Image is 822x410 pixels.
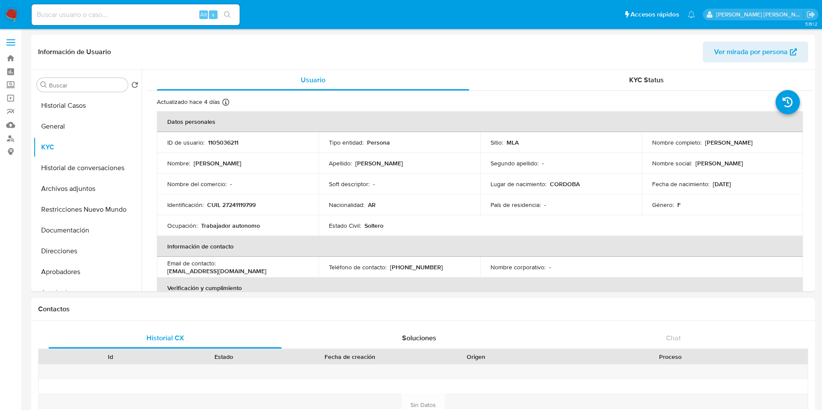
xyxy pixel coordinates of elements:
p: Segundo apellido : [491,159,539,167]
p: ID de usuario : [167,139,205,146]
input: Buscar [49,81,124,89]
p: Trabajador autonomo [201,222,260,229]
button: Historial Casos [33,95,142,116]
span: KYC Status [629,75,664,85]
span: Ver mirada por persona [714,42,788,62]
h1: Información de Usuario [38,48,111,56]
p: - [549,263,551,271]
button: Aprobados [33,282,142,303]
span: Accesos rápidos [630,10,679,19]
span: s [212,10,214,19]
p: Identificación : [167,201,204,209]
h1: Contactos [38,305,808,313]
button: Restricciones Nuevo Mundo [33,199,142,220]
p: - [373,180,375,188]
p: Persona [367,139,390,146]
input: Buscar usuario o caso... [32,9,240,20]
div: Proceso [539,352,802,361]
p: Soft descriptor : [329,180,370,188]
p: [PHONE_NUMBER] [390,263,443,271]
button: Aprobadores [33,261,142,282]
th: Información de contacto [157,236,803,257]
a: Salir [806,10,816,19]
button: Documentación [33,220,142,241]
p: [DATE] [713,180,731,188]
p: Tipo entidad : [329,139,364,146]
p: Nombre : [167,159,190,167]
p: Nombre corporativo : [491,263,546,271]
p: CORDOBA [550,180,580,188]
button: Buscar [40,81,47,88]
p: Estado Civil : [329,222,361,229]
p: 1105036211 [208,139,238,146]
p: Lugar de nacimiento : [491,180,546,188]
button: KYC [33,137,142,158]
p: CUIL 27241119799 [207,201,256,209]
p: Soltero [364,222,383,229]
span: Alt [200,10,207,19]
p: Teléfono de contacto : [329,263,387,271]
button: Volver al orden por defecto [131,81,138,91]
span: Usuario [301,75,325,85]
p: - [544,201,546,209]
p: - [542,159,544,167]
span: Historial CX [146,333,184,343]
p: [PERSON_NAME] [695,159,743,167]
p: [PERSON_NAME] [194,159,241,167]
button: Direcciones [33,241,142,261]
span: Chat [666,333,681,343]
span: Soluciones [402,333,436,343]
div: Estado [173,352,275,361]
p: Sitio : [491,139,503,146]
button: Historial de conversaciones [33,158,142,178]
p: lucia.neglia@mercadolibre.com [716,10,804,19]
p: Nombre completo : [652,139,702,146]
a: Notificaciones [688,11,695,18]
p: Nombre del comercio : [167,180,227,188]
th: Datos personales [157,111,803,132]
p: País de residencia : [491,201,541,209]
div: Id [60,352,161,361]
th: Verificación y cumplimiento [157,278,803,298]
p: [PERSON_NAME] [705,139,753,146]
p: [EMAIL_ADDRESS][DOMAIN_NAME] [167,267,266,275]
p: Actualizado hace 4 días [157,98,220,106]
div: Origen [426,352,527,361]
button: Ver mirada por persona [703,42,808,62]
p: Apellido : [329,159,352,167]
p: Nombre social : [652,159,692,167]
div: Fecha de creación [287,352,413,361]
button: Archivos adjuntos [33,178,142,199]
p: Fecha de nacimiento : [652,180,709,188]
p: AR [368,201,376,209]
p: MLA [507,139,519,146]
p: Nacionalidad : [329,201,364,209]
p: Ocupación : [167,222,198,229]
button: General [33,116,142,137]
p: Género : [652,201,674,209]
p: [PERSON_NAME] [355,159,403,167]
button: search-icon [218,9,236,21]
p: - [230,180,232,188]
p: F [677,201,681,209]
p: Email de contacto : [167,259,216,267]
